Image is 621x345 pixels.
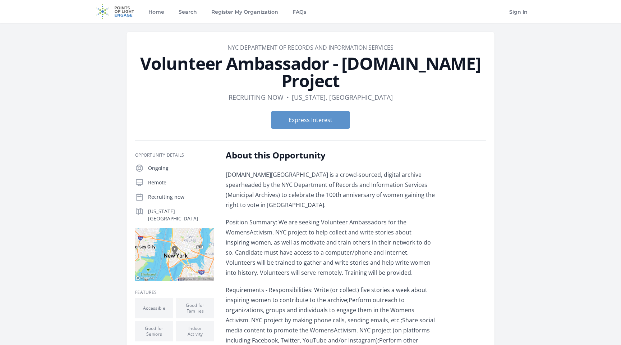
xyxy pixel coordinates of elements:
[176,321,214,341] li: Indoor Activity
[176,298,214,318] li: Good for Families
[286,92,289,102] div: •
[229,92,284,102] dd: Recruiting now
[226,217,436,278] p: Position Summary: We are seeking Volunteer Ambassadors for the WomensActivism. NYC project to hel...
[271,111,350,129] button: Express Interest
[135,321,173,341] li: Good for Seniors
[148,193,214,201] p: Recruiting now
[135,290,214,295] h3: Features
[135,298,173,318] li: Accessible
[227,44,394,51] a: NYC Department of Records and Information Services
[148,165,214,172] p: Ongoing
[226,170,436,210] p: [DOMAIN_NAME][GEOGRAPHIC_DATA] is a crowd-sourced, digital archive spearheaded by the NYC Departm...
[292,92,393,102] dd: [US_STATE], [GEOGRAPHIC_DATA]
[135,152,214,158] h3: Opportunity Details
[148,179,214,186] p: Remote
[135,228,214,281] img: Map
[135,55,486,89] h1: Volunteer Ambassador - [DOMAIN_NAME] Project
[148,208,214,222] p: [US_STATE][GEOGRAPHIC_DATA]
[226,149,436,161] h2: About this Opportunity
